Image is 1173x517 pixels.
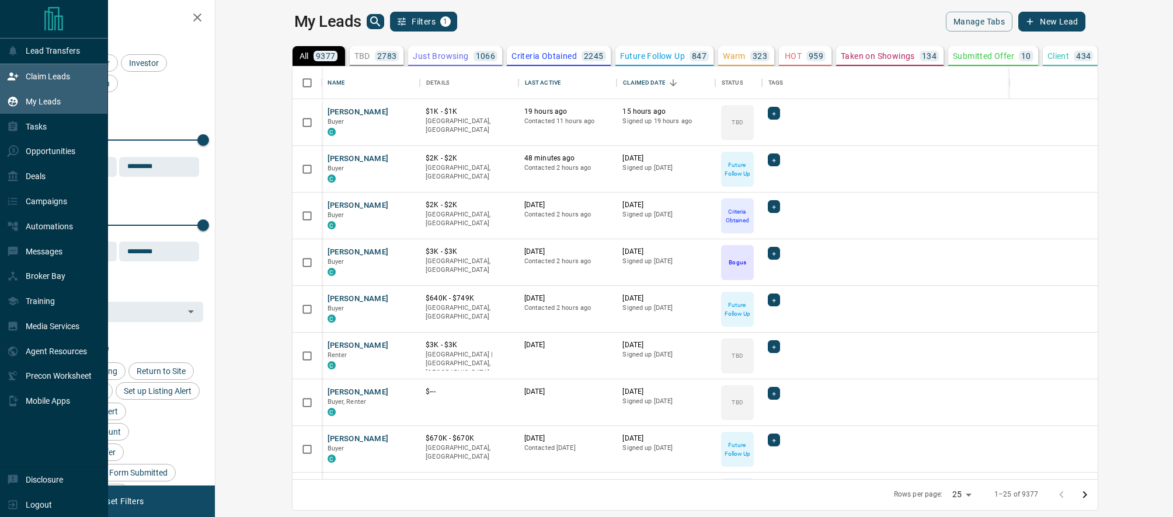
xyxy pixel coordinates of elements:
div: Claimed Date [622,67,665,99]
p: 1066 [476,52,496,60]
div: Details [426,67,449,99]
p: [GEOGRAPHIC_DATA] | [GEOGRAPHIC_DATA], [GEOGRAPHIC_DATA] [426,350,513,378]
span: 1 [441,18,450,26]
div: condos.ca [328,408,336,416]
p: [GEOGRAPHIC_DATA], [GEOGRAPHIC_DATA] [426,210,513,228]
p: 134 [922,52,937,60]
p: [GEOGRAPHIC_DATA], [GEOGRAPHIC_DATA] [426,443,513,462]
div: Status [715,67,762,99]
span: + [772,294,776,306]
h1: My Leads [294,12,361,31]
p: Contacted 2 hours ago [524,257,611,266]
p: 9377 [316,52,336,60]
p: 323 [753,52,767,60]
p: [DATE] [524,434,611,443]
p: 2783 [377,52,397,60]
p: Client [1047,52,1069,60]
button: Filters1 [390,12,457,32]
div: condos.ca [328,268,336,276]
button: Go to next page [1073,483,1097,506]
p: $3K - $3K [426,247,513,257]
button: Open [183,303,199,320]
span: + [772,154,776,166]
p: TBD [732,398,743,407]
p: Signed up [DATE] [622,350,709,359]
p: Contacted [DATE] [524,443,611,453]
button: [PERSON_NAME] [328,200,389,211]
p: Bogus [729,258,746,267]
div: condos.ca [328,221,336,229]
p: Future Follow Up [722,301,753,318]
div: Last Active [518,67,617,99]
p: [DATE] [622,434,709,443]
p: HOT [785,52,802,60]
p: $640K - $749K [426,294,513,303]
div: + [768,153,780,166]
button: [PERSON_NAME] [328,294,389,305]
div: 25 [948,486,976,503]
span: Buyer [328,258,344,266]
div: Name [328,67,345,99]
div: + [768,294,780,306]
button: [PERSON_NAME] [328,247,389,258]
p: 48 minutes ago [524,153,611,163]
p: [DATE] [524,387,611,397]
span: + [772,247,776,259]
p: $1K - $1K [426,107,513,117]
p: 2245 [584,52,604,60]
p: Signed up [DATE] [622,210,709,219]
p: $670K - $670K [426,434,513,443]
span: + [772,107,776,119]
p: [DATE] [622,247,709,257]
span: + [772,434,776,446]
button: [PERSON_NAME] [328,107,389,118]
div: condos.ca [328,361,336,369]
span: Buyer [328,165,344,172]
p: [DATE] [524,200,611,210]
p: Signed up [DATE] [622,397,709,406]
p: $2K - $2K [426,153,513,163]
p: Signed up [DATE] [622,303,709,313]
button: [PERSON_NAME] [328,340,389,351]
button: [PERSON_NAME] [328,434,389,445]
div: + [768,340,780,353]
div: + [768,247,780,260]
p: [DATE] [622,294,709,303]
span: + [772,341,776,352]
p: [DATE] [622,153,709,163]
p: TBD [732,118,743,127]
p: Contacted 2 hours ago [524,210,611,219]
div: condos.ca [328,315,336,323]
div: condos.ca [328,128,336,136]
p: Future Follow Up [722,160,753,178]
p: 1–25 of 9377 [994,490,1039,499]
div: Set up Listing Alert [116,382,200,400]
p: Contacted 11 hours ago [524,117,611,126]
p: Signed up [DATE] [622,257,709,266]
span: + [772,201,776,212]
span: Buyer [328,305,344,312]
div: + [768,200,780,213]
p: Taken on Showings [841,52,915,60]
p: 434 [1076,52,1091,60]
p: 847 [692,52,706,60]
span: Buyer, Renter [328,398,367,406]
button: Manage Tabs [946,12,1012,32]
p: $2K - $2K [426,200,513,210]
div: Claimed Date [617,67,715,99]
span: Buyer [328,445,344,452]
span: Buyer [328,211,344,219]
button: New Lead [1018,12,1085,32]
span: Investor [125,58,163,68]
button: [PERSON_NAME] [328,387,389,398]
p: Signed up [DATE] [622,443,709,453]
p: [DATE] [622,200,709,210]
div: Last Active [524,67,561,99]
div: condos.ca [328,455,336,463]
div: Details [420,67,518,99]
div: Return to Site [128,362,194,380]
p: Warm [723,52,746,60]
span: Buyer [328,118,344,125]
span: Set up Listing Alert [120,386,196,396]
p: [DATE] [622,340,709,350]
